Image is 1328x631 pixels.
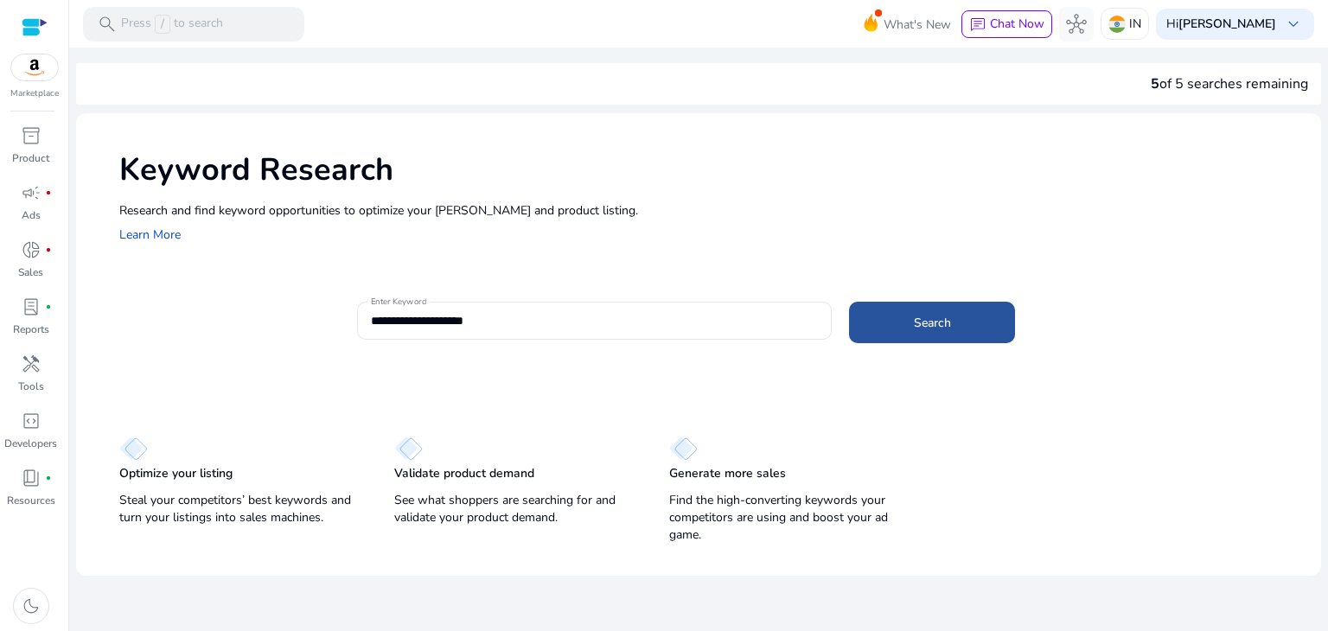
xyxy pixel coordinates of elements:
[45,303,52,310] span: fiber_manual_record
[21,411,41,431] span: code_blocks
[1151,73,1308,94] div: of 5 searches remaining
[45,475,52,481] span: fiber_manual_record
[914,314,951,332] span: Search
[394,465,534,482] p: Validate product demand
[4,436,57,451] p: Developers
[21,125,41,146] span: inventory_2
[10,87,59,100] p: Marketplace
[990,16,1044,32] span: Chat Now
[45,246,52,253] span: fiber_manual_record
[119,437,148,461] img: diamond.svg
[1108,16,1126,33] img: in.svg
[97,14,118,35] span: search
[45,189,52,196] span: fiber_manual_record
[119,151,1304,188] h1: Keyword Research
[961,10,1052,38] button: chatChat Now
[21,296,41,317] span: lab_profile
[119,465,233,482] p: Optimize your listing
[669,492,910,544] p: Find the high-converting keywords your competitors are using and boost your ad game.
[1166,18,1276,30] p: Hi
[21,468,41,488] span: book_4
[1059,7,1094,41] button: hub
[119,201,1304,220] p: Research and find keyword opportunities to optimize your [PERSON_NAME] and product listing.
[371,296,426,308] mat-label: Enter Keyword
[21,182,41,203] span: campaign
[1151,74,1159,93] span: 5
[11,54,58,80] img: amazon.svg
[21,596,41,616] span: dark_mode
[1178,16,1276,32] b: [PERSON_NAME]
[21,239,41,260] span: donut_small
[969,16,986,34] span: chat
[22,207,41,223] p: Ads
[13,322,49,337] p: Reports
[12,150,49,166] p: Product
[1066,14,1087,35] span: hub
[1283,14,1304,35] span: keyboard_arrow_down
[155,15,170,34] span: /
[1129,9,1141,39] p: IN
[119,492,360,526] p: Steal your competitors’ best keywords and turn your listings into sales machines.
[394,492,635,526] p: See what shoppers are searching for and validate your product demand.
[394,437,423,461] img: diamond.svg
[884,10,951,40] span: What's New
[21,354,41,374] span: handyman
[121,15,223,34] p: Press to search
[119,226,181,243] a: Learn More
[849,302,1015,343] button: Search
[7,493,55,508] p: Resources
[669,465,786,482] p: Generate more sales
[669,437,698,461] img: diamond.svg
[18,265,43,280] p: Sales
[18,379,44,394] p: Tools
